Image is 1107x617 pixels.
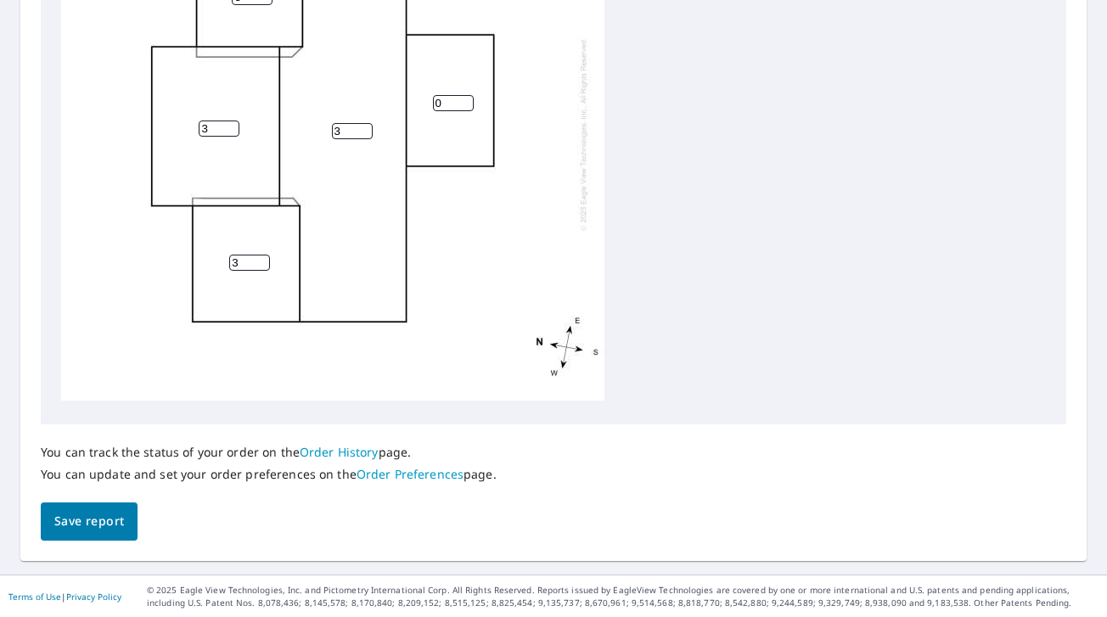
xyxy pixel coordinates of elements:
a: Order Preferences [357,466,464,482]
p: You can update and set your order preferences on the page. [41,467,497,482]
span: Save report [54,511,124,532]
a: Privacy Policy [66,591,121,603]
p: You can track the status of your order on the page. [41,445,497,460]
button: Save report [41,502,138,541]
a: Order History [300,444,379,460]
a: Terms of Use [8,591,61,603]
p: © 2025 Eagle View Technologies, Inc. and Pictometry International Corp. All Rights Reserved. Repo... [147,584,1099,609]
p: | [8,592,121,602]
